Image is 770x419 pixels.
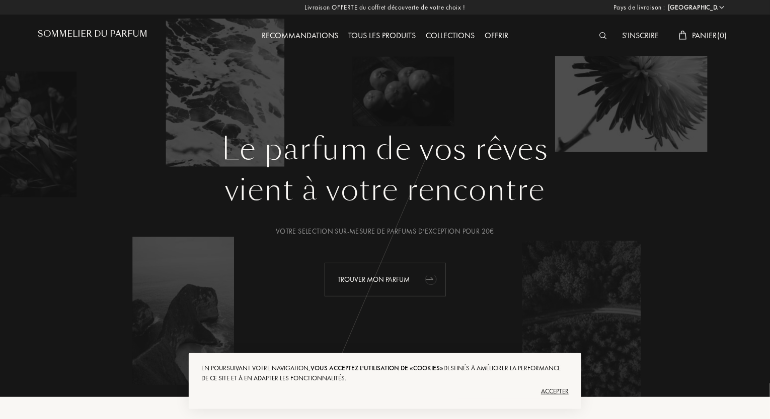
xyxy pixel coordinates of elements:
[45,167,725,213] div: vient à votre rencontre
[421,30,480,41] a: Collections
[45,226,725,237] div: Votre selection sur-mesure de parfums d’exception pour 20€
[257,30,343,41] a: Recommandations
[613,3,665,13] span: Pays de livraison :
[421,30,480,43] div: Collections
[201,383,569,399] div: Accepter
[325,263,446,296] div: Trouver mon parfum
[692,30,727,41] span: Panier ( 0 )
[201,363,569,383] div: En poursuivant votre navigation, destinés à améliorer la performance de ce site et à en adapter l...
[343,30,421,41] a: Tous les produits
[617,30,664,41] a: S'inscrire
[45,131,725,167] h1: Le parfum de vos rêves
[480,30,513,41] a: Offrir
[317,263,453,296] a: Trouver mon parfumanimation
[480,30,513,43] div: Offrir
[311,364,443,372] span: vous acceptez l'utilisation de «cookies»
[617,30,664,43] div: S'inscrire
[38,29,147,43] a: Sommelier du Parfum
[421,269,441,289] div: animation
[257,30,343,43] div: Recommandations
[599,32,607,39] img: search_icn_white.svg
[343,30,421,43] div: Tous les produits
[38,29,147,39] h1: Sommelier du Parfum
[679,31,687,40] img: cart_white.svg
